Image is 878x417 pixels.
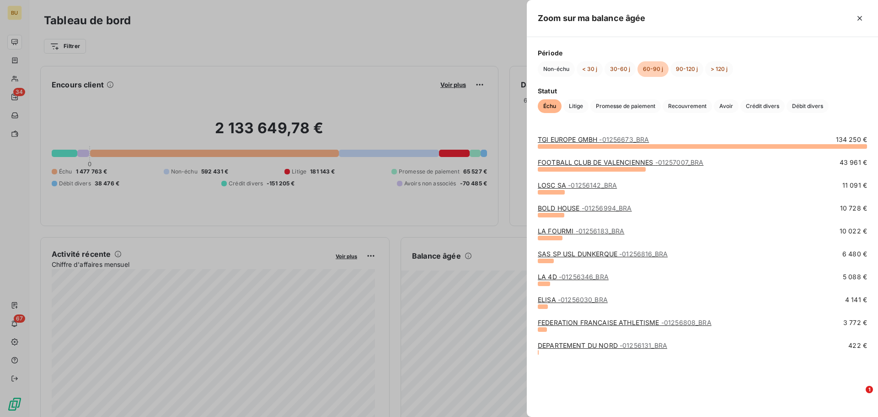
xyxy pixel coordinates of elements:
[538,319,712,326] a: FEDERATION FRANCAISE ATHLETISME
[538,12,646,25] h5: Zoom sur ma balance âgée
[843,318,867,327] span: 3 772 €
[538,181,617,189] a: LOSC SA
[538,204,632,212] a: BOLD HOUSE
[845,295,867,304] span: 4 141 €
[840,158,867,167] span: 43 961 €
[577,61,603,77] button: < 30 j
[538,99,562,113] button: Échu
[842,181,867,190] span: 11 091 €
[714,99,739,113] button: Avoir
[538,86,867,96] span: Statut
[661,319,712,326] span: - 01256808_BRA
[670,61,703,77] button: 90-120 j
[576,227,625,235] span: - 01256183_BRA
[558,296,608,303] span: - 01256030_BRA
[538,273,609,281] a: LA 4D
[605,61,636,77] button: 30-60 j
[840,204,867,213] span: 10 728 €
[655,158,704,166] span: - 01257007_BRA
[843,272,867,282] span: 5 088 €
[599,135,649,143] span: - 01256673_BRA
[538,61,575,77] button: Non-échu
[619,250,668,258] span: - 01256816_BRA
[663,99,712,113] button: Recouvrement
[538,158,703,166] a: FOOTBALL CLUB DE VALENCIENNES
[787,99,829,113] button: Débit divers
[538,135,649,143] a: TGI EUROPE GMBH
[590,99,661,113] button: Promesse de paiement
[568,181,617,189] span: - 01256142_BRA
[847,386,869,408] iframe: Intercom live chat
[582,204,632,212] span: - 01256994_BRA
[637,61,669,77] button: 60-90 j
[538,227,624,235] a: LA FOURMI
[538,250,668,258] a: SAS SP USL DUNKERQUE
[836,135,867,144] span: 134 250 €
[538,48,867,58] span: Période
[559,273,609,281] span: - 01256346_BRA
[538,296,608,303] a: ELISA
[842,249,867,259] span: 6 480 €
[705,61,733,77] button: > 120 j
[538,341,667,349] a: DEPARTEMENT DU NORD
[740,99,785,113] button: Crédit divers
[840,227,867,236] span: 10 022 €
[866,386,873,393] span: 1
[620,341,667,349] span: - 01256131_BRA
[563,99,589,113] button: Litige
[848,341,867,350] span: 422 €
